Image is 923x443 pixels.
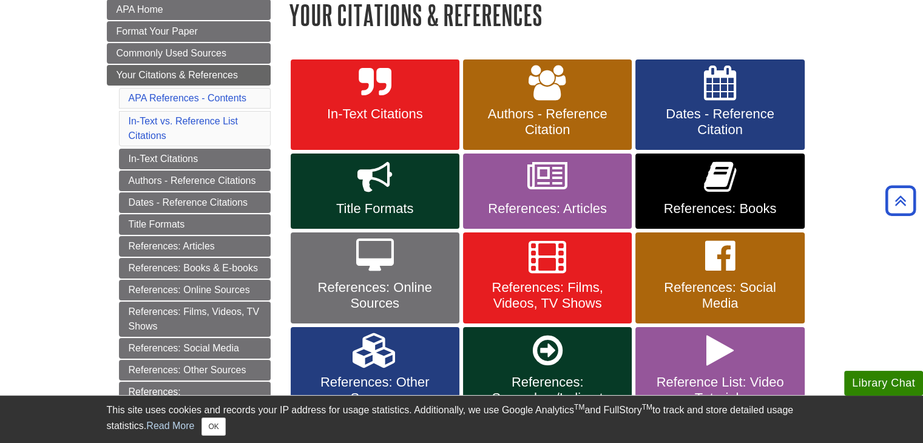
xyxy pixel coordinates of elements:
a: Title Formats [291,154,459,229]
button: Library Chat [844,371,923,396]
a: References: Other Sources [119,360,271,380]
a: References: Books [635,154,804,229]
span: Dates - Reference Citation [644,106,795,138]
span: Commonly Used Sources [117,48,226,58]
a: Read More [146,421,194,431]
a: References: Secondary/Indirect Sources [119,382,271,417]
span: References: Books [644,201,795,217]
a: Reference List: Video Tutorials [635,327,804,434]
a: Back to Top [881,192,920,209]
span: References: Online Sources [300,280,450,311]
a: References: Online Sources [291,232,459,323]
span: References: Films, Videos, TV Shows [472,280,623,311]
a: References: Films, Videos, TV Shows [119,302,271,337]
a: In-Text vs. Reference List Citations [129,116,238,141]
span: Authors - Reference Citation [472,106,623,138]
span: References: Social Media [644,280,795,311]
a: In-Text Citations [119,149,271,169]
a: References: Other Sources [291,327,459,434]
a: Dates - Reference Citations [119,192,271,213]
a: Format Your Paper [107,21,271,42]
span: References: Secondary/Indirect Sources [472,374,623,422]
sup: TM [642,403,652,411]
a: References: Books & E-books [119,258,271,279]
span: Title Formats [300,201,450,217]
a: Dates - Reference Citation [635,59,804,150]
a: Commonly Used Sources [107,43,271,64]
a: References: Articles [463,154,632,229]
a: References: Social Media [635,232,804,323]
a: References: Online Sources [119,280,271,300]
sup: TM [574,403,584,411]
span: APA Home [117,4,163,15]
a: APA References - Contents [129,93,246,103]
span: References: Other Sources [300,374,450,406]
span: Format Your Paper [117,26,198,36]
div: This site uses cookies and records your IP address for usage statistics. Additionally, we use Goo... [107,403,817,436]
span: Your Citations & References [117,70,238,80]
a: References: Social Media [119,338,271,359]
a: References: Films, Videos, TV Shows [463,232,632,323]
button: Close [201,418,225,436]
span: In-Text Citations [300,106,450,122]
a: Title Formats [119,214,271,235]
a: Authors - Reference Citations [119,171,271,191]
a: Authors - Reference Citation [463,59,632,150]
a: Your Citations & References [107,65,271,86]
span: Reference List: Video Tutorials [644,374,795,406]
a: References: Articles [119,236,271,257]
a: In-Text Citations [291,59,459,150]
a: References: Secondary/Indirect Sources [463,327,632,434]
span: References: Articles [472,201,623,217]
